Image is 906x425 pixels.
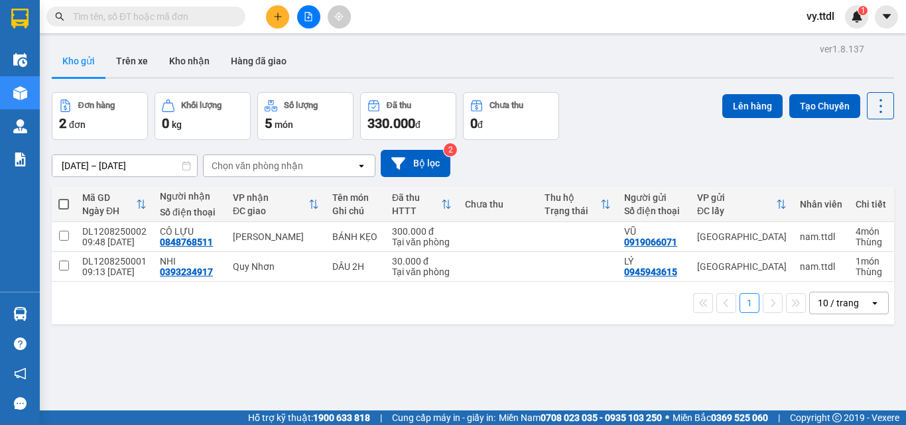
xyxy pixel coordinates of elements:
div: ver 1.8.137 [820,42,864,56]
div: Trạng thái [545,206,600,216]
div: Tại văn phòng [392,237,452,247]
div: DL1208250002 [82,226,147,237]
span: caret-down [881,11,893,23]
div: Chưa thu [489,101,523,110]
button: Khối lượng0kg [155,92,251,140]
div: 0848768511 [160,237,213,247]
div: Nhân viên [800,199,842,210]
strong: 0708 023 035 - 0935 103 250 [541,412,662,423]
div: 09:13 [DATE] [82,267,147,277]
div: 1 món [856,256,895,267]
img: warehouse-icon [13,119,27,133]
strong: 0369 525 060 [711,412,768,423]
span: search [55,12,64,21]
span: 0 [162,115,169,131]
div: Thùng [856,237,895,247]
button: Tạo Chuyến [789,94,860,118]
span: | [778,410,780,425]
div: DL1208250001 [82,256,147,267]
div: 0945943615 [624,267,677,277]
div: Tên món [332,192,379,203]
div: Người gửi [624,192,684,203]
div: Đã thu [392,192,441,203]
div: BÁNH KẸO [332,231,379,242]
div: Đơn hàng [78,101,115,110]
th: Toggle SortBy [226,187,326,222]
div: nam.ttdl [800,231,842,242]
span: Miền Nam [499,410,662,425]
div: 0393234917 [160,267,213,277]
span: plus [273,12,283,21]
div: 300.000 đ [392,226,452,237]
span: đ [415,119,421,130]
div: VŨ [624,226,684,237]
span: kg [172,119,182,130]
div: ĐC lấy [697,206,776,216]
button: aim [328,5,351,29]
div: [GEOGRAPHIC_DATA] [697,231,787,242]
th: Toggle SortBy [76,187,153,222]
span: 1 [860,6,865,15]
div: Khối lượng [181,101,222,110]
span: 0 [470,115,478,131]
div: Chọn văn phòng nhận [212,159,303,172]
button: file-add [297,5,320,29]
span: 330.000 [367,115,415,131]
span: copyright [832,413,842,422]
div: Số lượng [284,101,318,110]
div: Thùng [856,267,895,277]
button: Số lượng5món [257,92,354,140]
div: Mã GD [82,192,136,203]
img: warehouse-icon [13,86,27,100]
button: caret-down [875,5,898,29]
input: Tìm tên, số ĐT hoặc mã đơn [73,9,229,24]
th: Toggle SortBy [385,187,458,222]
th: Toggle SortBy [538,187,617,222]
div: NHI [160,256,220,267]
th: Toggle SortBy [690,187,793,222]
sup: 1 [858,6,868,15]
span: 2 [59,115,66,131]
button: 1 [740,293,759,313]
div: Ngày ĐH [82,206,136,216]
div: 30.000 đ [392,256,452,267]
div: [GEOGRAPHIC_DATA] [697,261,787,272]
div: ĐC giao [233,206,308,216]
span: | [380,410,382,425]
div: HTTT [392,206,441,216]
button: Đơn hàng2đơn [52,92,148,140]
button: Đã thu330.000đ [360,92,456,140]
span: message [14,397,27,410]
strong: 1900 633 818 [313,412,370,423]
div: Số điện thoại [624,206,684,216]
div: VP nhận [233,192,308,203]
button: Kho nhận [159,45,220,77]
div: Chi tiết [856,199,895,210]
span: Miền Bắc [673,410,768,425]
span: question-circle [14,337,27,350]
button: Trên xe [105,45,159,77]
span: file-add [304,12,313,21]
button: Lên hàng [722,94,783,118]
div: [PERSON_NAME] [233,231,319,242]
span: đ [478,119,483,130]
button: plus [266,5,289,29]
div: Người nhận [160,191,220,202]
svg: open [356,160,367,171]
span: notification [14,367,27,380]
span: aim [334,12,344,21]
div: 09:48 [DATE] [82,237,147,247]
span: 5 [265,115,272,131]
img: logo-vxr [11,9,29,29]
span: đơn [69,119,86,130]
div: DÂU 2H [332,261,379,272]
img: solution-icon [13,152,27,166]
span: món [275,119,293,130]
div: 0919066071 [624,237,677,247]
div: Chưa thu [465,199,531,210]
div: Ghi chú [332,206,379,216]
button: Chưa thu0đ [463,92,559,140]
svg: open [870,298,880,308]
button: Bộ lọc [381,150,450,177]
input: Select a date range. [52,155,197,176]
